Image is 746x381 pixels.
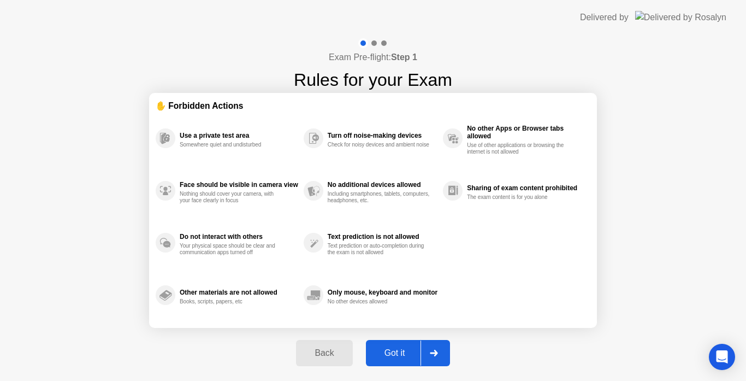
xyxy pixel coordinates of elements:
[709,344,735,370] div: Open Intercom Messenger
[180,233,298,241] div: Do not interact with others
[294,67,452,93] h1: Rules for your Exam
[467,142,570,155] div: Use of other applications or browsing the internet is not allowed
[180,132,298,139] div: Use a private test area
[467,125,585,140] div: No other Apps or Browser tabs allowed
[369,348,421,358] div: Got it
[296,340,352,366] button: Back
[180,142,283,148] div: Somewhere quiet and undisturbed
[467,194,570,201] div: The exam content is for you alone
[366,340,450,366] button: Got it
[328,298,431,305] div: No other devices allowed
[391,52,417,62] b: Step 1
[180,181,298,189] div: Face should be visible in camera view
[180,191,283,204] div: Nothing should cover your camera, with your face clearly in focus
[328,289,437,296] div: Only mouse, keyboard and monitor
[299,348,349,358] div: Back
[635,11,726,24] img: Delivered by Rosalyn
[156,99,590,112] div: ✋ Forbidden Actions
[467,184,585,192] div: Sharing of exam content prohibited
[180,289,298,296] div: Other materials are not allowed
[329,51,417,64] h4: Exam Pre-flight:
[328,181,437,189] div: No additional devices allowed
[328,243,431,256] div: Text prediction or auto-completion during the exam is not allowed
[328,233,437,241] div: Text prediction is not allowed
[180,243,283,256] div: Your physical space should be clear and communication apps turned off
[328,132,437,139] div: Turn off noise-making devices
[180,298,283,305] div: Books, scripts, papers, etc
[580,11,629,24] div: Delivered by
[328,191,431,204] div: Including smartphones, tablets, computers, headphones, etc.
[328,142,431,148] div: Check for noisy devices and ambient noise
